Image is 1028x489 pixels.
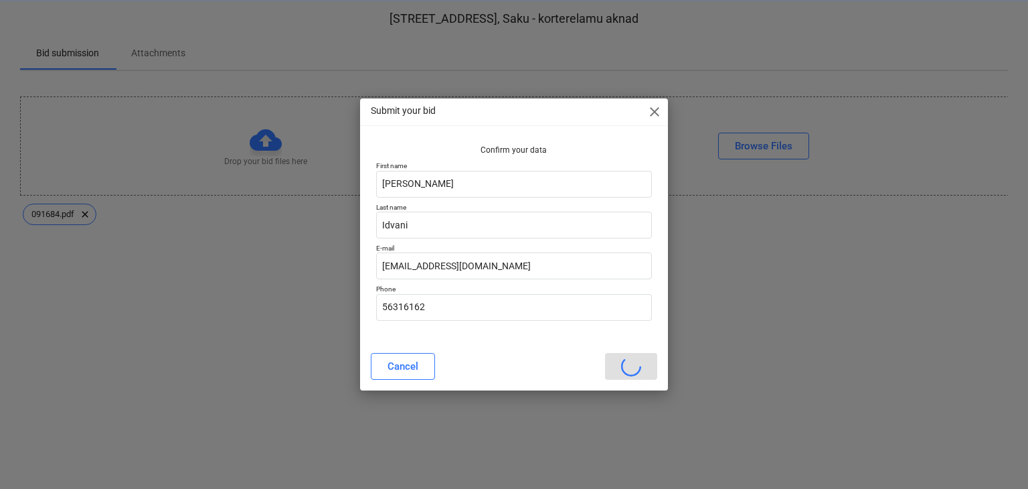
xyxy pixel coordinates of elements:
[647,104,663,120] span: close
[376,285,653,293] p: Phone
[376,145,653,156] p: Confirm your data
[388,358,418,375] div: Cancel
[376,203,653,212] p: Last name
[371,104,436,118] p: Submit your bid
[371,353,435,380] button: Cancel
[376,244,653,253] p: E-mail
[376,161,653,170] p: First name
